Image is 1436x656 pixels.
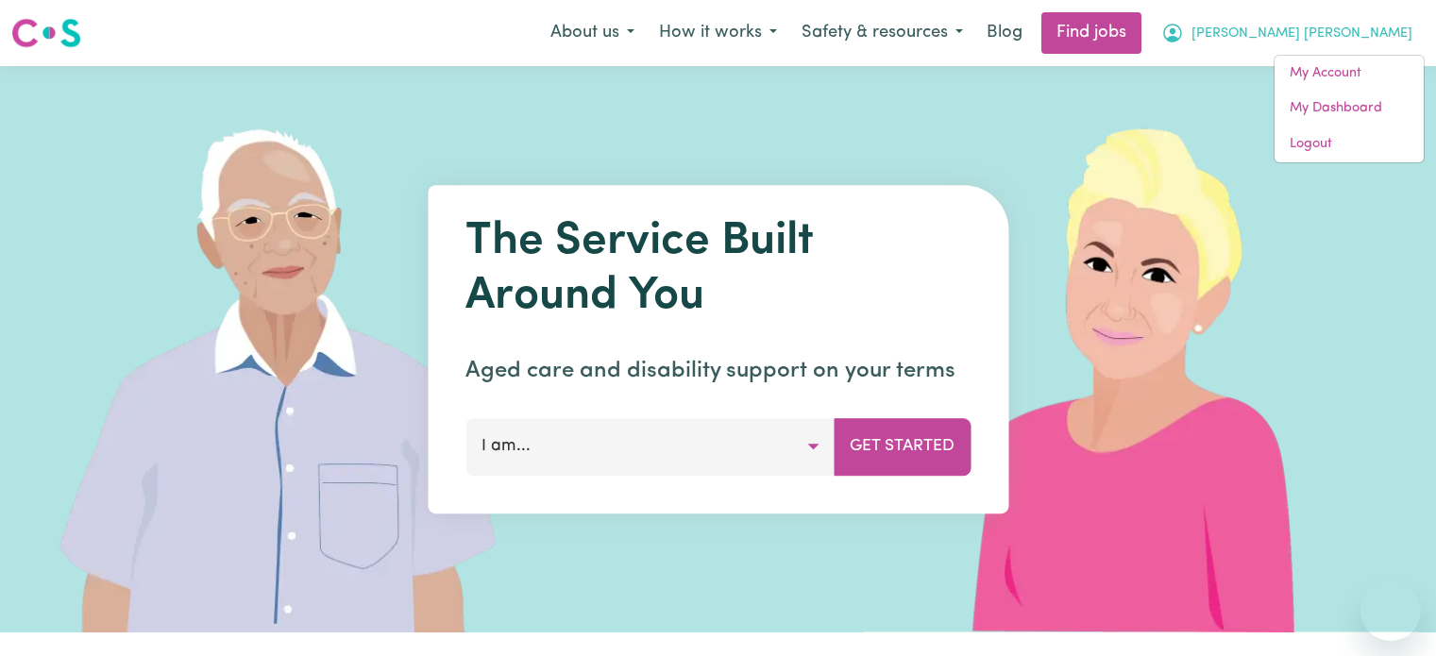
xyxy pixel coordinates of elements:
div: My Account [1274,55,1425,163]
a: Find jobs [1041,12,1141,54]
button: I am... [465,418,835,475]
a: Blog [975,12,1034,54]
h1: The Service Built Around You [465,215,971,324]
a: My Dashboard [1275,91,1424,126]
button: How it works [647,13,789,53]
iframe: Button to launch messaging window [1360,580,1421,641]
a: Careseekers logo [11,11,81,55]
a: Logout [1275,126,1424,162]
button: My Account [1149,13,1425,53]
p: Aged care and disability support on your terms [465,354,971,388]
span: [PERSON_NAME] [PERSON_NAME] [1191,24,1412,44]
button: Get Started [834,418,971,475]
button: About us [538,13,647,53]
img: Careseekers logo [11,16,81,50]
a: My Account [1275,56,1424,92]
button: Safety & resources [789,13,975,53]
